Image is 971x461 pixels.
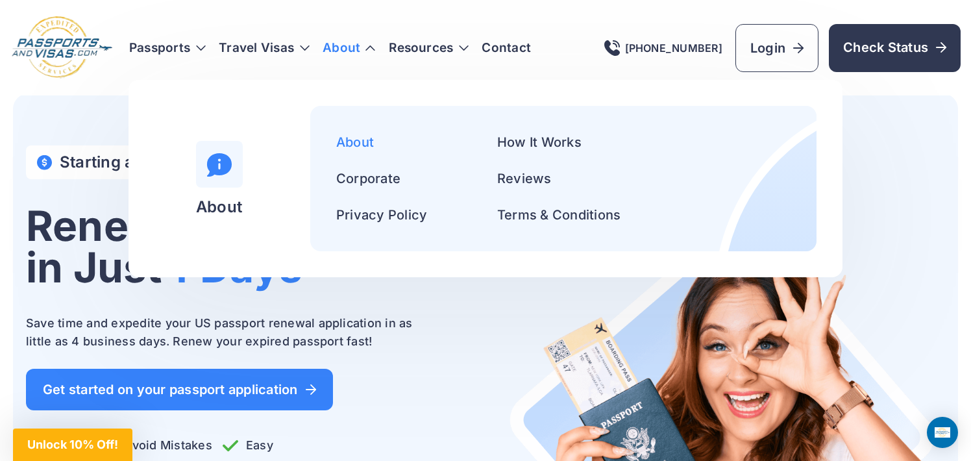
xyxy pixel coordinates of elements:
[482,42,531,55] a: Contact
[336,134,374,150] a: About
[26,369,333,410] a: Get started on your passport application
[10,16,114,80] img: Logo
[389,42,469,55] h3: Resources
[101,436,212,455] p: Avoid Mistakes
[60,153,181,171] h4: Starting at $149
[219,42,310,55] h3: Travel Visas
[497,134,582,150] a: How It Works
[26,314,428,351] p: Save time and expedite your US passport renewal application in as little as 4 business days. Rene...
[750,39,804,57] span: Login
[196,198,243,216] h4: About
[43,383,316,396] span: Get started on your passport application
[843,38,946,56] span: Check Status
[336,207,427,223] a: Privacy Policy
[26,205,458,288] h1: Renew your Passport in Just
[497,207,621,223] a: Terms & Conditions
[129,42,206,55] h3: Passports
[735,24,818,72] a: Login
[829,24,961,72] a: Check Status
[336,171,400,186] a: Corporate
[604,40,722,56] a: [PHONE_NUMBER]
[223,436,273,455] p: Easy
[497,171,552,186] a: Reviews
[323,42,360,55] a: About
[27,438,118,451] span: Unlock 10% Off!
[13,429,132,461] div: Unlock 10% Off!
[927,417,958,448] div: Open Intercom Messenger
